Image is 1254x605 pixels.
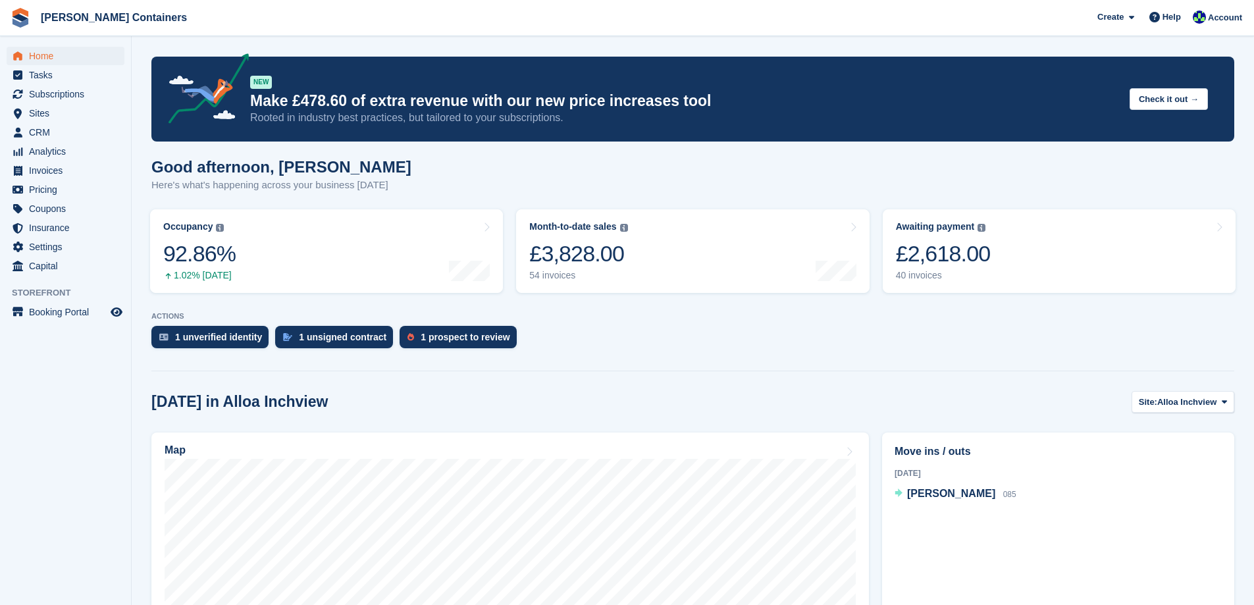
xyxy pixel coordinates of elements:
[7,66,124,84] a: menu
[7,47,124,65] a: menu
[895,467,1222,479] div: [DATE]
[29,85,108,103] span: Subscriptions
[275,326,400,355] a: 1 unsigned contract
[151,178,411,193] p: Here's what's happening across your business [DATE]
[109,304,124,320] a: Preview store
[896,240,991,267] div: £2,618.00
[1163,11,1181,24] span: Help
[159,333,169,341] img: verify_identity-adf6edd0f0f0b5bbfe63781bf79b02c33cf7c696d77639b501bdc392416b5a36.svg
[283,333,292,341] img: contract_signature_icon-13c848040528278c33f63329250d36e43548de30e8caae1d1a13099fd9432cc5.svg
[163,221,213,232] div: Occupancy
[11,8,30,28] img: stora-icon-8386f47178a22dfd0bd8f6a31ec36ba5ce8667c1dd55bd0f319d3a0aa187defe.svg
[163,270,236,281] div: 1.02% [DATE]
[151,393,328,411] h2: [DATE] in Alloa Inchview
[151,158,411,176] h1: Good afternoon, [PERSON_NAME]
[7,161,124,180] a: menu
[151,312,1234,321] p: ACTIONS
[29,257,108,275] span: Capital
[163,240,236,267] div: 92.86%
[29,142,108,161] span: Analytics
[7,238,124,256] a: menu
[29,238,108,256] span: Settings
[7,142,124,161] a: menu
[175,332,262,342] div: 1 unverified identity
[29,219,108,237] span: Insurance
[36,7,192,28] a: [PERSON_NAME] Containers
[29,161,108,180] span: Invoices
[407,333,414,341] img: prospect-51fa495bee0391a8d652442698ab0144808aea92771e9ea1ae160a38d050c398.svg
[895,486,1016,503] a: [PERSON_NAME] 085
[29,303,108,321] span: Booking Portal
[29,47,108,65] span: Home
[7,257,124,275] a: menu
[907,488,995,499] span: [PERSON_NAME]
[7,180,124,199] a: menu
[896,221,975,232] div: Awaiting payment
[250,92,1119,111] p: Make £478.60 of extra revenue with our new price increases tool
[29,180,108,199] span: Pricing
[1157,396,1216,409] span: Alloa Inchview
[1208,11,1242,24] span: Account
[883,209,1236,293] a: Awaiting payment £2,618.00 40 invoices
[7,303,124,321] a: menu
[978,224,985,232] img: icon-info-grey-7440780725fd019a000dd9b08b2336e03edf1995a4989e88bcd33f0948082b44.svg
[165,444,186,456] h2: Map
[1132,391,1234,413] button: Site: Alloa Inchview
[12,286,131,300] span: Storefront
[150,209,503,293] a: Occupancy 92.86% 1.02% [DATE]
[151,326,275,355] a: 1 unverified identity
[529,270,627,281] div: 54 invoices
[7,219,124,237] a: menu
[7,85,124,103] a: menu
[29,123,108,142] span: CRM
[250,111,1119,125] p: Rooted in industry best practices, but tailored to your subscriptions.
[896,270,991,281] div: 40 invoices
[29,104,108,122] span: Sites
[516,209,869,293] a: Month-to-date sales £3,828.00 54 invoices
[7,123,124,142] a: menu
[529,221,616,232] div: Month-to-date sales
[250,76,272,89] div: NEW
[7,104,124,122] a: menu
[620,224,628,232] img: icon-info-grey-7440780725fd019a000dd9b08b2336e03edf1995a4989e88bcd33f0948082b44.svg
[7,199,124,218] a: menu
[29,66,108,84] span: Tasks
[157,53,249,128] img: price-adjustments-announcement-icon-8257ccfd72463d97f412b2fc003d46551f7dbcb40ab6d574587a9cd5c0d94...
[1003,490,1016,499] span: 085
[1139,396,1157,409] span: Site:
[1130,88,1208,110] button: Check it out →
[299,332,386,342] div: 1 unsigned contract
[895,444,1222,460] h2: Move ins / outs
[421,332,509,342] div: 1 prospect to review
[400,326,523,355] a: 1 prospect to review
[29,199,108,218] span: Coupons
[216,224,224,232] img: icon-info-grey-7440780725fd019a000dd9b08b2336e03edf1995a4989e88bcd33f0948082b44.svg
[529,240,627,267] div: £3,828.00
[1097,11,1124,24] span: Create
[1193,11,1206,24] img: Audra Whitelaw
